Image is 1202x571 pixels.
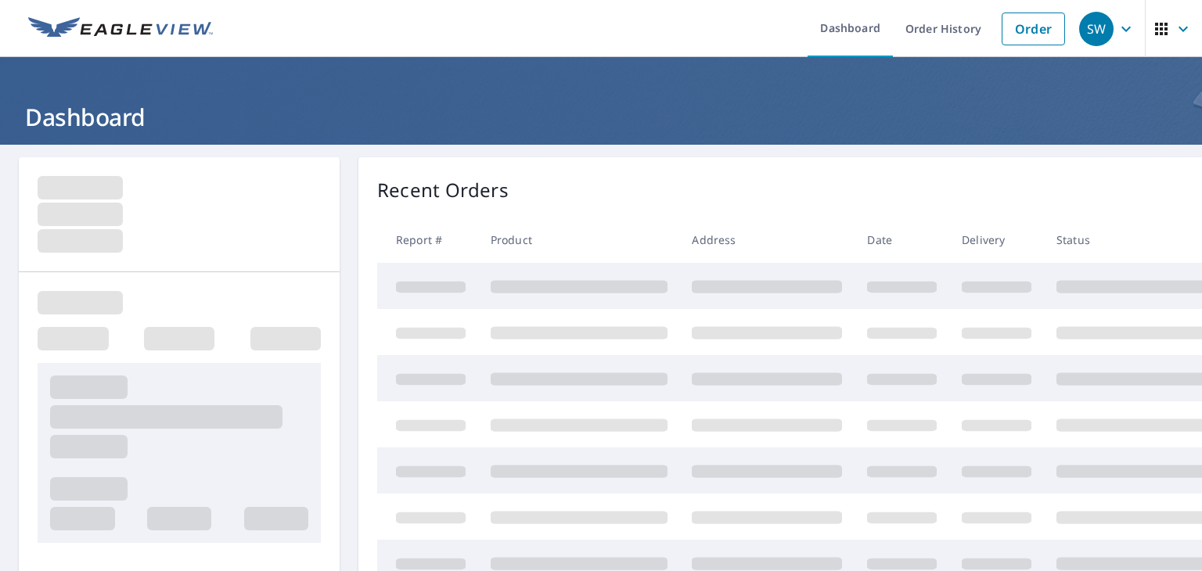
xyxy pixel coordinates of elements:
th: Delivery [949,217,1044,263]
a: Order [1002,13,1065,45]
img: EV Logo [28,17,213,41]
th: Report # [377,217,478,263]
th: Product [478,217,680,263]
th: Address [679,217,855,263]
th: Date [855,217,949,263]
p: Recent Orders [377,176,509,204]
h1: Dashboard [19,101,1183,133]
div: SW [1079,12,1114,46]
